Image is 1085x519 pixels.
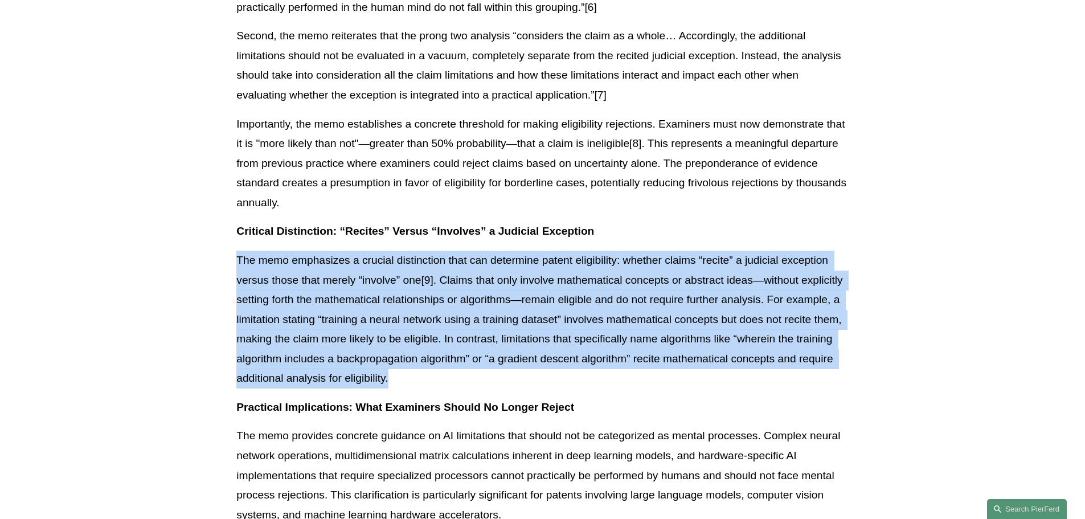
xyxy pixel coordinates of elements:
p: The memo emphasizes a crucial distinction that can determine patent eligibility: whether claims “... [236,251,848,389]
strong: Critical Distinction: “Recites” Versus “Involves” a Judicial Exception [236,225,594,237]
a: Search this site [987,499,1067,519]
p: Second, the memo reiterates that the prong two analysis “considers the claim as a whole… Accordin... [236,26,848,105]
strong: Practical Implications: What Examiners Should No Longer Reject [236,401,574,413]
p: Importantly, the memo establishes a concrete threshold for making eligibility rejections. Examine... [236,115,848,213]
